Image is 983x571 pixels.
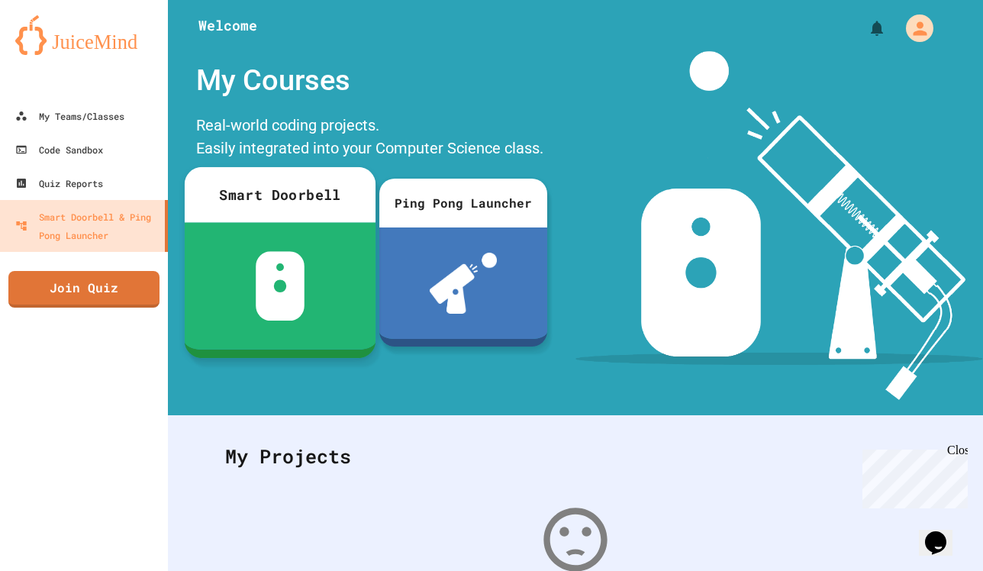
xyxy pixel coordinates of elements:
[256,251,305,321] img: sdb-white.svg
[919,510,968,556] iframe: chat widget
[15,140,103,159] div: Code Sandbox
[856,444,968,508] iframe: chat widget
[15,107,124,125] div: My Teams/Classes
[379,179,547,227] div: Ping Pong Launcher
[185,167,375,223] div: Smart Doorbell
[8,271,160,308] a: Join Quiz
[189,110,555,167] div: Real-world coding projects. Easily integrated into your Computer Science class.
[210,427,941,486] div: My Projects
[15,15,153,55] img: logo-orange.svg
[189,51,555,110] div: My Courses
[15,174,103,192] div: Quiz Reports
[430,253,498,314] img: ppl-with-ball.png
[890,11,937,46] div: My Account
[15,208,159,244] div: Smart Doorbell & Ping Pong Launcher
[6,6,105,97] div: Chat with us now!Close
[575,51,983,400] img: banner-image-my-projects.png
[840,15,890,41] div: My Notifications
